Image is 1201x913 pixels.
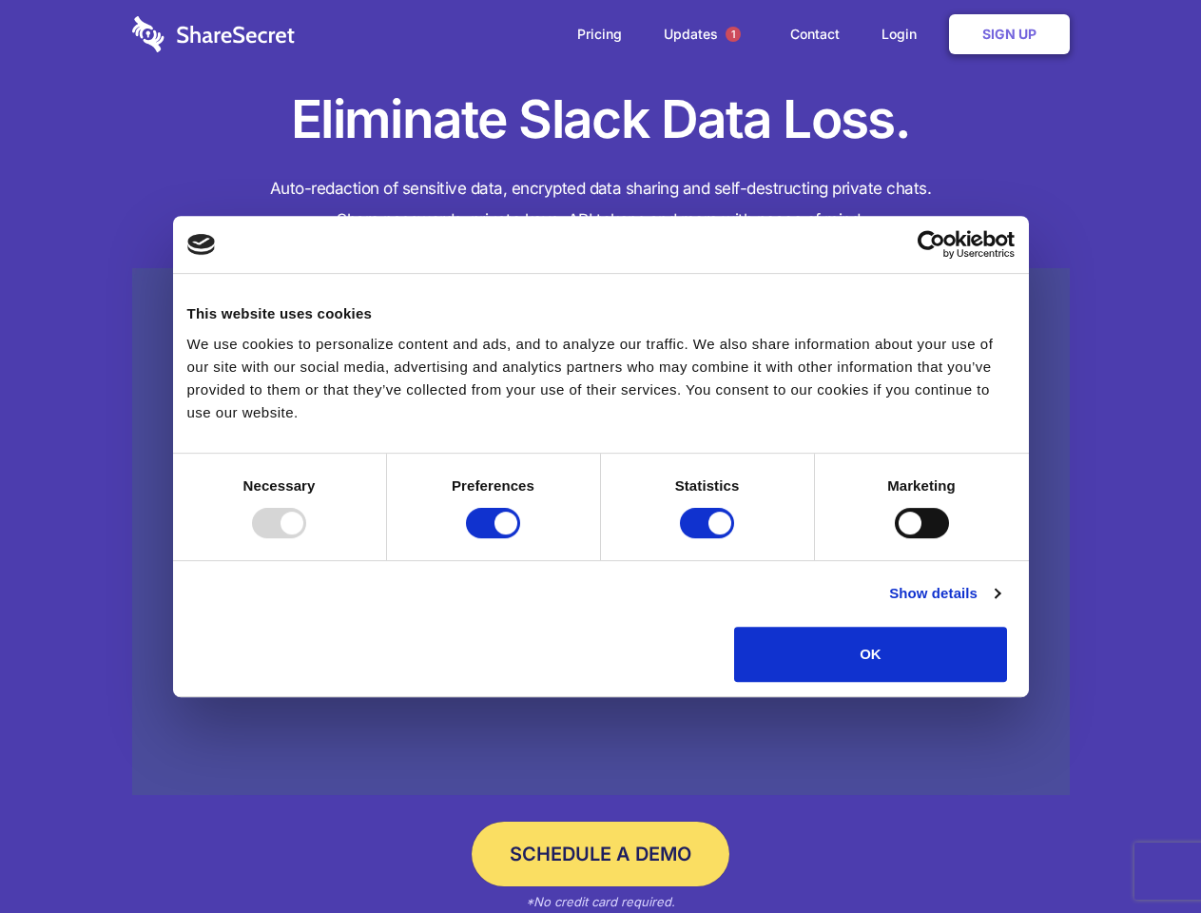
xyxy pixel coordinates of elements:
a: Pricing [558,5,641,64]
a: Contact [771,5,859,64]
span: 1 [726,27,741,42]
a: Sign Up [949,14,1070,54]
em: *No credit card required. [526,894,675,909]
img: logo-wordmark-white-trans-d4663122ce5f474addd5e946df7df03e33cb6a1c49d2221995e7729f52c070b2.svg [132,16,295,52]
a: Show details [889,582,999,605]
img: logo [187,234,216,255]
div: We use cookies to personalize content and ads, and to analyze our traffic. We also share informat... [187,333,1015,424]
h1: Eliminate Slack Data Loss. [132,86,1070,154]
strong: Necessary [243,477,316,494]
div: This website uses cookies [187,302,1015,325]
button: OK [734,627,1007,682]
a: Wistia video thumbnail [132,268,1070,796]
a: Usercentrics Cookiebot - opens in a new window [848,230,1015,259]
h4: Auto-redaction of sensitive data, encrypted data sharing and self-destructing private chats. Shar... [132,173,1070,236]
a: Schedule a Demo [472,822,729,886]
a: Login [862,5,945,64]
strong: Marketing [887,477,956,494]
strong: Statistics [675,477,740,494]
strong: Preferences [452,477,534,494]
